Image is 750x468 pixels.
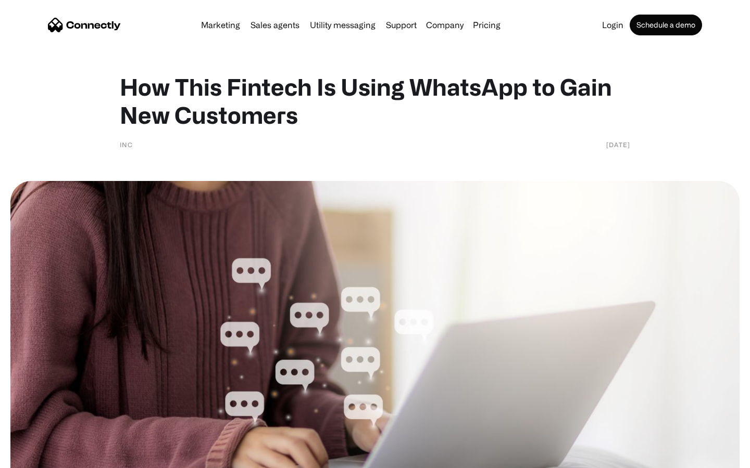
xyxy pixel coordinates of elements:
[120,73,630,129] h1: How This Fintech Is Using WhatsApp to Gain New Customers
[246,21,304,29] a: Sales agents
[21,450,63,464] ul: Language list
[606,139,630,150] div: [DATE]
[598,21,628,29] a: Login
[306,21,380,29] a: Utility messaging
[469,21,505,29] a: Pricing
[120,139,133,150] div: INC
[426,18,464,32] div: Company
[197,21,244,29] a: Marketing
[630,15,702,35] a: Schedule a demo
[10,450,63,464] aside: Language selected: English
[382,21,421,29] a: Support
